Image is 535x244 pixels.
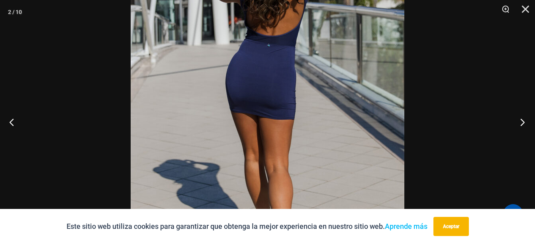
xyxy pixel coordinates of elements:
a: Aprende más [385,222,427,230]
div: 2 / 10 [8,6,22,18]
p: Este sitio web utiliza cookies para garantizar que obtenga la mejor experiencia en nuestro sitio ... [67,220,427,232]
button: Próximo [505,102,535,142]
button: Aceptar [433,217,469,236]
